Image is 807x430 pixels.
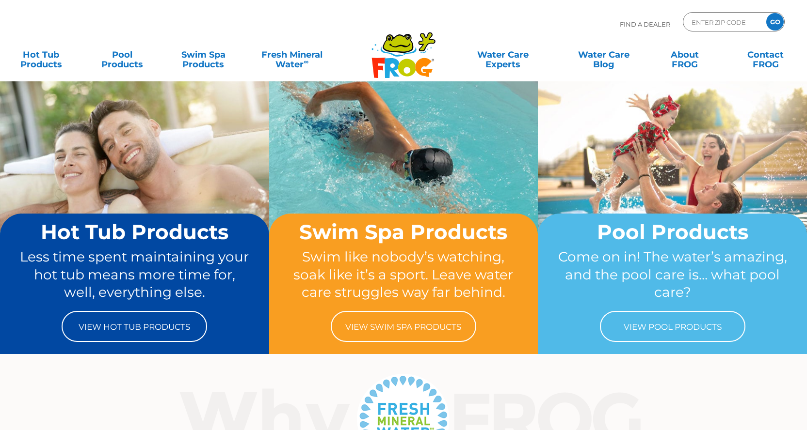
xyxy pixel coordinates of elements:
a: Water CareBlog [572,45,635,64]
p: Find A Dealer [620,12,670,36]
a: ContactFROG [734,45,797,64]
a: Fresh MineralWater∞ [253,45,331,64]
a: Hot TubProducts [10,45,73,64]
a: PoolProducts [91,45,154,64]
img: home-banner-swim-spa-short [269,81,538,281]
sup: ∞ [304,58,308,65]
p: Come on in! The water’s amazing, and the pool care is… what pool care? [556,248,789,301]
a: View Hot Tub Products [62,311,207,342]
img: home-banner-pool-short [538,81,807,281]
h2: Pool Products [556,221,789,243]
h2: Hot Tub Products [18,221,251,243]
a: View Pool Products [600,311,745,342]
h2: Swim Spa Products [288,221,520,243]
p: Swim like nobody’s watching, soak like it’s a sport. Leave water care struggles way far behind. [288,248,520,301]
a: Water CareExperts [452,45,554,64]
a: View Swim Spa Products [331,311,476,342]
a: AboutFROG [653,45,716,64]
p: Less time spent maintaining your hot tub means more time for, well, everything else. [18,248,251,301]
a: Swim SpaProducts [172,45,235,64]
input: GO [766,13,784,31]
img: Frog Products Logo [366,19,441,78]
